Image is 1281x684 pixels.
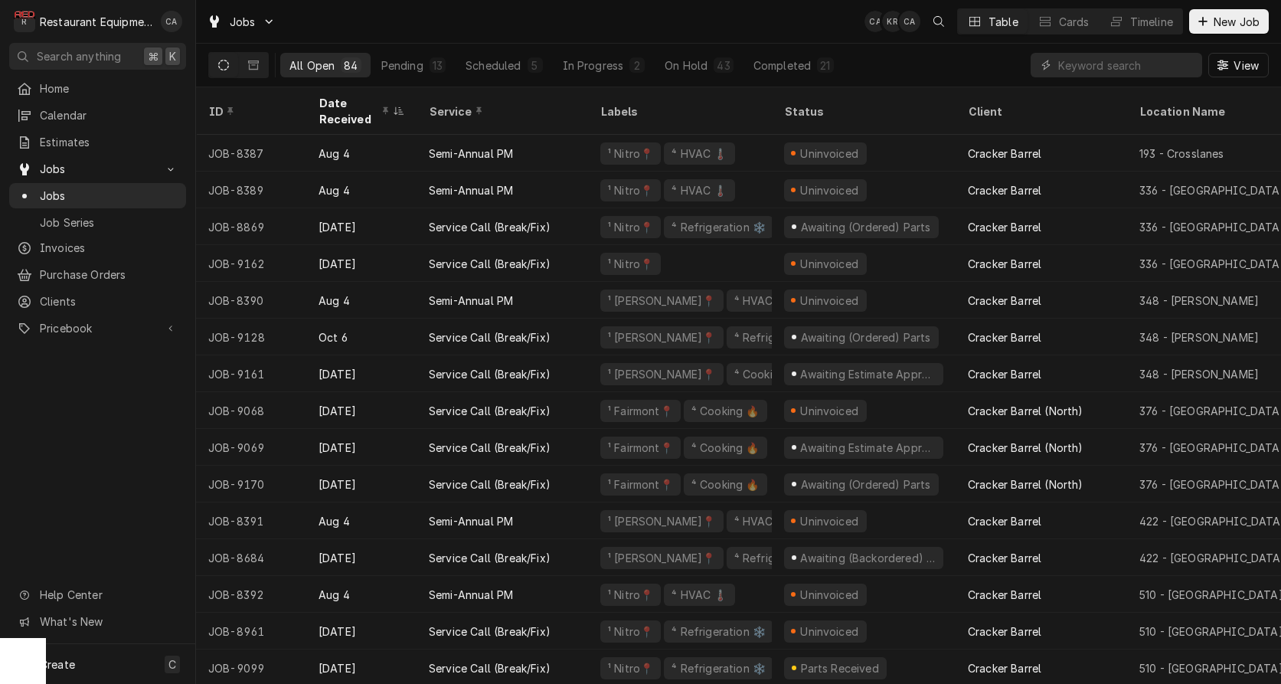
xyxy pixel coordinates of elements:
[600,103,760,119] div: Labels
[169,48,176,64] span: K
[606,293,717,309] div: ¹ [PERSON_NAME]📍
[968,440,1083,456] div: Cracker Barrel (North)
[733,293,791,309] div: ⁴ HVAC 🌡️
[196,245,306,282] div: JOB-9162
[531,57,540,74] div: 5
[632,57,642,74] div: 2
[306,502,417,539] div: Aug 4
[40,188,178,204] span: Jobs
[9,235,186,260] a: Invoices
[606,366,717,382] div: ¹ [PERSON_NAME]📍
[196,172,306,208] div: JOB-8389
[1139,366,1259,382] div: 348 - [PERSON_NAME]
[799,256,861,272] div: Uninvoiced
[606,182,655,198] div: ¹ Nitro📍
[1189,9,1269,34] button: New Job
[9,289,186,314] a: Clients
[606,329,717,345] div: ¹ [PERSON_NAME]📍
[606,146,655,162] div: ¹ Nitro📍
[40,107,178,123] span: Calendar
[606,440,675,456] div: ¹ Fairmont📍
[196,466,306,502] div: JOB-9170
[799,403,861,419] div: Uninvoiced
[306,319,417,355] div: Oct 6
[230,14,256,30] span: Jobs
[968,403,1083,419] div: Cracker Barrel (North)
[1230,57,1262,74] span: View
[968,329,1041,345] div: Cracker Barrel
[306,282,417,319] div: Aug 4
[1139,329,1259,345] div: 348 - [PERSON_NAME]
[1139,293,1259,309] div: 348 - [PERSON_NAME]
[40,214,178,231] span: Job Series
[306,466,417,502] div: [DATE]
[670,219,767,235] div: ⁴ Refrigeration ❄️
[429,182,513,198] div: Semi-Annual PM
[9,262,186,287] a: Purchase Orders
[733,329,830,345] div: ⁴ Refrigeration ❄️
[606,660,655,676] div: ¹ Nitro📍
[968,660,1041,676] div: Cracker Barrel
[429,587,513,603] div: Semi-Annual PM
[9,210,186,235] a: Job Series
[306,613,417,650] div: [DATE]
[968,182,1041,198] div: Cracker Barrel
[306,135,417,172] div: Aug 4
[606,219,655,235] div: ¹ Nitro📍
[670,587,728,603] div: ⁴ HVAC 🌡️
[196,539,306,576] div: JOB-8684
[429,366,551,382] div: Service Call (Break/Fix)
[799,440,937,456] div: Awaiting Estimate Approval
[429,513,513,529] div: Semi-Annual PM
[40,80,178,97] span: Home
[9,183,186,208] a: Jobs
[606,623,655,640] div: ¹ Nitro📍
[40,134,178,150] span: Estimates
[690,440,761,456] div: ⁴ Cooking 🔥
[9,582,186,607] a: Go to Help Center
[665,57,707,74] div: On Hold
[306,576,417,613] div: Aug 4
[1211,14,1263,30] span: New Job
[40,320,155,336] span: Pricebook
[196,208,306,245] div: JOB-8869
[606,476,675,493] div: ¹ Fairmont📍
[733,366,804,382] div: ⁴ Cooking 🔥
[381,57,423,74] div: Pending
[968,103,1112,119] div: Client
[563,57,624,74] div: In Progress
[1208,53,1269,77] button: View
[968,366,1041,382] div: Cracker Barrel
[429,329,551,345] div: Service Call (Break/Fix)
[670,623,767,640] div: ⁴ Refrigeration ❄️
[670,182,728,198] div: ⁴ HVAC 🌡️
[1139,146,1224,162] div: 193 - Crosslanes
[40,161,155,177] span: Jobs
[196,429,306,466] div: JOB-9069
[208,103,291,119] div: ID
[968,623,1041,640] div: Cracker Barrel
[429,293,513,309] div: Semi-Annual PM
[429,146,513,162] div: Semi-Annual PM
[161,11,182,32] div: Chrissy Adams's Avatar
[799,293,861,309] div: Uninvoiced
[429,440,551,456] div: Service Call (Break/Fix)
[864,11,886,32] div: Chrissy Adams's Avatar
[1130,14,1173,30] div: Timeline
[429,219,551,235] div: Service Call (Break/Fix)
[306,355,417,392] div: [DATE]
[196,576,306,613] div: JOB-8392
[606,256,655,272] div: ¹ Nitro📍
[606,513,717,529] div: ¹ [PERSON_NAME]📍
[690,476,761,493] div: ⁴ Cooking 🔥
[306,392,417,429] div: [DATE]
[9,156,186,182] a: Go to Jobs
[196,135,306,172] div: JOB-8387
[968,256,1041,272] div: Cracker Barrel
[799,366,937,382] div: Awaiting Estimate Approval
[968,513,1041,529] div: Cracker Barrel
[196,502,306,539] div: JOB-8391
[40,293,178,309] span: Clients
[40,240,178,256] span: Invoices
[753,57,811,74] div: Completed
